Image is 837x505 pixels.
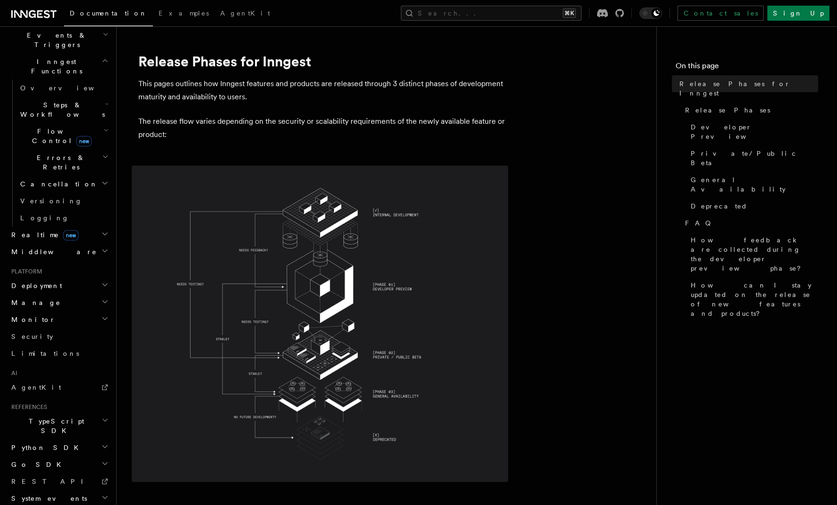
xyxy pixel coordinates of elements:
button: Monitor [8,311,111,328]
a: AgentKit [8,379,111,396]
span: Events & Triggers [8,31,103,49]
span: Versioning [20,197,82,205]
span: new [63,230,79,240]
a: AgentKit [215,3,276,25]
button: Python SDK [8,439,111,456]
span: FAQ [685,218,716,228]
a: Overview [16,80,111,96]
span: Overview [20,84,117,92]
span: System events [8,494,87,503]
button: Toggle dark mode [639,8,662,19]
span: Private/Public Beta [691,149,818,168]
span: Release Phases for Inngest [679,79,818,98]
h4: On this page [676,60,818,75]
a: Private/Public Beta [687,145,818,171]
span: References [8,403,47,411]
img: Inngest Release Phases [132,166,508,482]
a: Documentation [64,3,153,26]
a: Limitations [8,345,111,362]
a: How feedback are collected during the developer preview phase? [687,232,818,277]
kbd: ⌘K [563,8,576,18]
span: Examples [159,9,209,17]
button: Manage [8,294,111,311]
span: Documentation [70,9,147,17]
a: Contact sales [678,6,764,21]
span: Steps & Workflows [16,100,105,119]
a: Sign Up [767,6,829,21]
span: Middleware [8,247,97,257]
span: Inngest Functions [8,57,102,76]
a: How can I stay updated on the release of new features and products? [687,277,818,322]
button: Steps & Workflows [16,96,111,123]
span: AI [8,369,17,377]
a: General Availability [687,171,818,198]
span: Realtime [8,230,79,240]
span: How can I stay updated on the release of new features and products? [691,281,818,318]
span: How feedback are collected during the developer preview phase? [691,235,818,273]
span: TypeScript SDK [8,417,102,435]
button: Deployment [8,277,111,294]
button: TypeScript SDK [8,413,111,439]
button: Events & Triggers [8,27,111,53]
span: AgentKit [220,9,270,17]
span: Deployment [8,281,62,290]
span: Monitor [8,315,56,324]
span: Go SDK [8,460,67,469]
span: Flow Control [16,127,104,145]
span: Limitations [11,350,79,357]
h1: Release Phases for Inngest [138,53,515,70]
p: This pages outlines how Inngest features and products are released through 3 distinct phases of d... [138,77,515,104]
span: Python SDK [8,443,84,452]
span: Developer Preview [691,122,818,141]
a: Deprecated [687,198,818,215]
span: Manage [8,298,61,307]
button: Realtimenew [8,226,111,243]
span: new [76,136,92,146]
div: Inngest Functions [8,80,111,226]
a: REST API [8,473,111,490]
span: Platform [8,268,42,275]
a: Logging [16,209,111,226]
a: Release Phases for Inngest [676,75,818,102]
a: Versioning [16,192,111,209]
button: Search...⌘K [401,6,582,21]
span: Deprecated [691,201,748,211]
a: Release Phases [681,102,818,119]
p: The release flow varies depending on the security or scalability requirements of the newly availa... [138,115,515,141]
a: FAQ [681,215,818,232]
span: REST API [11,478,91,485]
button: Inngest Functions [8,53,111,80]
span: Release Phases [685,105,770,115]
span: Cancellation [16,179,98,189]
a: Developer Preview [687,119,818,145]
a: Examples [153,3,215,25]
button: Errors & Retries [16,149,111,176]
button: Flow Controlnew [16,123,111,149]
button: Cancellation [16,176,111,192]
a: Security [8,328,111,345]
span: Logging [20,214,69,222]
button: Middleware [8,243,111,260]
span: AgentKit [11,384,61,391]
span: Errors & Retries [16,153,102,172]
span: General Availability [691,175,818,194]
span: Security [11,333,53,340]
button: Go SDK [8,456,111,473]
